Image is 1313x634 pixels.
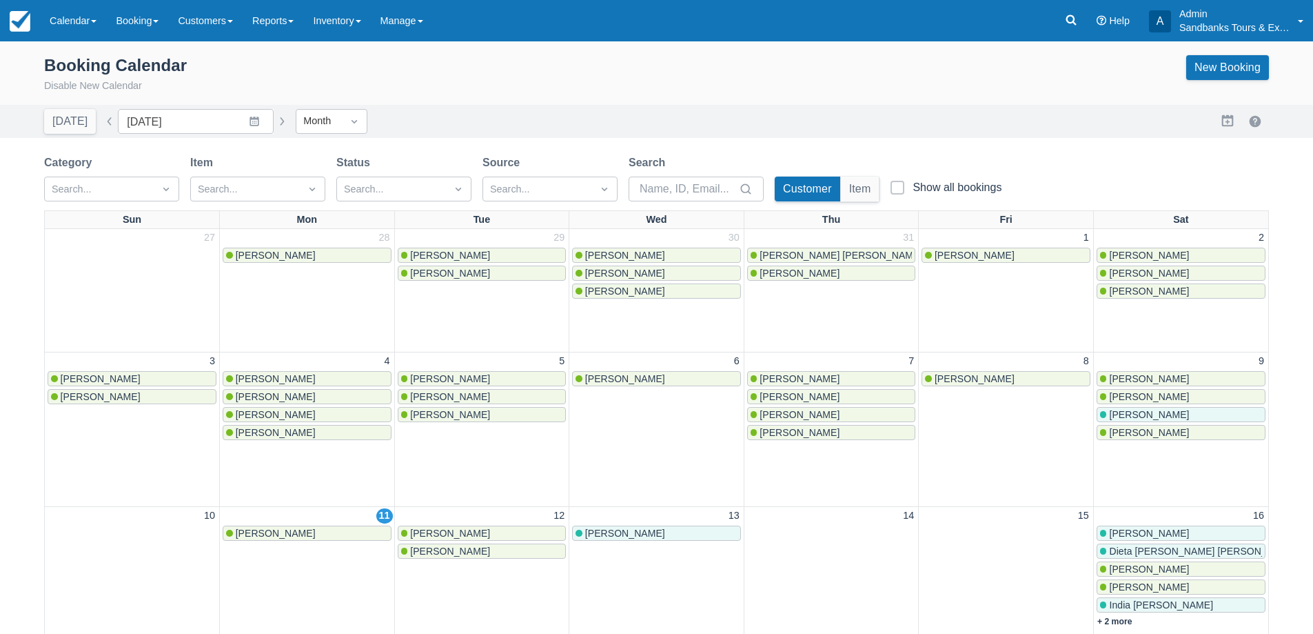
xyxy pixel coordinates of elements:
[585,250,665,261] span: [PERSON_NAME]
[747,407,916,422] a: [PERSON_NAME]
[44,109,96,134] button: [DATE]
[556,354,567,369] a: 5
[585,286,665,297] span: [PERSON_NAME]
[747,371,916,386] a: [PERSON_NAME]
[236,427,316,438] span: [PERSON_NAME]
[305,182,319,196] span: Dropdown icon
[1097,579,1265,595] a: [PERSON_NAME]
[1256,230,1267,246] a: 2
[997,211,1015,229] a: Fri
[10,11,30,32] img: checkfront-main-nav-mini-logo.png
[922,371,1090,386] a: [PERSON_NAME]
[410,409,490,420] span: [PERSON_NAME]
[48,371,216,386] a: [PERSON_NAME]
[398,371,567,386] a: [PERSON_NAME]
[572,284,741,299] a: [PERSON_NAME]
[922,248,1090,263] a: [PERSON_NAME]
[760,373,839,384] span: [PERSON_NAME]
[629,155,671,171] label: Search
[643,211,669,229] a: Wed
[585,373,665,384] span: [PERSON_NAME]
[1097,425,1265,440] a: [PERSON_NAME]
[482,155,525,171] label: Source
[820,211,843,229] a: Thu
[1097,284,1265,299] a: [PERSON_NAME]
[451,182,465,196] span: Dropdown icon
[347,115,361,128] span: Dropdown icon
[747,266,916,281] a: [PERSON_NAME]
[44,55,187,76] div: Booking Calendar
[906,354,917,369] a: 7
[201,230,218,246] a: 27
[236,409,316,420] span: [PERSON_NAME]
[1109,564,1189,575] span: [PERSON_NAME]
[398,544,567,559] a: [PERSON_NAME]
[207,354,218,369] a: 3
[1109,15,1130,26] span: Help
[1179,7,1290,21] p: Admin
[236,391,316,402] span: [PERSON_NAME]
[236,373,316,384] span: [PERSON_NAME]
[598,182,611,196] span: Dropdown icon
[747,248,916,263] a: [PERSON_NAME] [PERSON_NAME] Lupenette
[747,389,916,404] a: [PERSON_NAME]
[1170,211,1191,229] a: Sat
[760,250,968,261] span: [PERSON_NAME] [PERSON_NAME] Lupenette
[900,508,917,524] a: 14
[572,266,741,281] a: [PERSON_NAME]
[1109,427,1189,438] span: [PERSON_NAME]
[223,526,391,541] a: [PERSON_NAME]
[1097,526,1265,541] a: [PERSON_NAME]
[731,354,742,369] a: 6
[223,389,391,404] a: [PERSON_NAME]
[1186,55,1269,80] a: New Booking
[410,546,490,557] span: [PERSON_NAME]
[913,181,1001,195] div: Show all bookings
[398,248,567,263] a: [PERSON_NAME]
[1097,407,1265,422] a: [PERSON_NAME]
[1097,597,1265,613] a: India [PERSON_NAME]
[382,354,393,369] a: 4
[410,250,490,261] span: [PERSON_NAME]
[760,409,839,420] span: [PERSON_NAME]
[841,177,879,201] button: Item
[585,268,665,279] span: [PERSON_NAME]
[223,407,391,422] a: [PERSON_NAME]
[760,391,839,402] span: [PERSON_NAME]
[1109,582,1189,593] span: [PERSON_NAME]
[1109,391,1189,402] span: [PERSON_NAME]
[1109,373,1189,384] span: [PERSON_NAME]
[1109,546,1297,557] span: Dieta [PERSON_NAME] [PERSON_NAME]
[1081,354,1092,369] a: 8
[572,371,741,386] a: [PERSON_NAME]
[471,211,493,229] a: Tue
[572,248,741,263] a: [PERSON_NAME]
[410,528,490,539] span: [PERSON_NAME]
[935,373,1015,384] span: [PERSON_NAME]
[1109,286,1189,297] span: [PERSON_NAME]
[410,373,490,384] span: [PERSON_NAME]
[551,230,567,246] a: 29
[1097,544,1265,559] a: Dieta [PERSON_NAME] [PERSON_NAME]
[236,528,316,539] span: [PERSON_NAME]
[585,528,665,539] span: [PERSON_NAME]
[398,407,567,422] a: [PERSON_NAME]
[1179,21,1290,34] p: Sandbanks Tours & Experiences
[118,109,274,134] input: Date
[726,230,742,246] a: 30
[294,211,320,229] a: Mon
[223,425,391,440] a: [PERSON_NAME]
[747,425,916,440] a: [PERSON_NAME]
[398,526,567,541] a: [PERSON_NAME]
[1081,230,1092,246] a: 1
[336,155,376,171] label: Status
[120,211,144,229] a: Sun
[236,250,316,261] span: [PERSON_NAME]
[159,182,173,196] span: Dropdown icon
[1109,250,1189,261] span: [PERSON_NAME]
[376,508,393,524] a: 11
[760,268,839,279] span: [PERSON_NAME]
[572,526,741,541] a: [PERSON_NAME]
[44,79,142,94] button: Disable New Calendar
[1149,10,1171,32] div: A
